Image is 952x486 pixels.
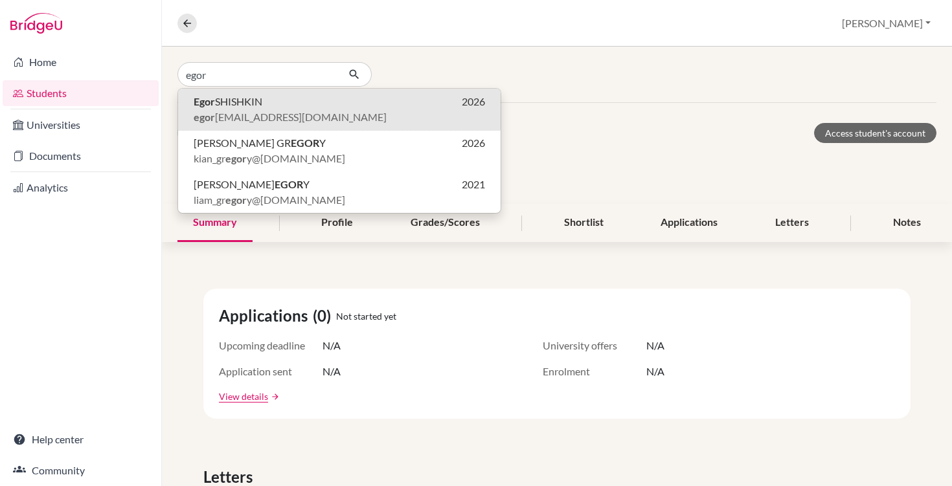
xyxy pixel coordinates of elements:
div: Grades/Scores [395,204,495,242]
div: Notes [878,204,936,242]
span: Enrolment [543,364,646,379]
div: Applications [645,204,733,242]
span: N/A [646,338,664,353]
a: Home [3,49,159,75]
span: [PERSON_NAME] Y [194,177,310,192]
span: liam_gr y@[DOMAIN_NAME] [194,192,345,208]
button: [PERSON_NAME]EGORY2021liam_gregory@[DOMAIN_NAME] [178,171,501,213]
div: Summary [177,204,253,242]
button: EgorSHISHKIN2026egor[EMAIL_ADDRESS][DOMAIN_NAME] [178,89,501,130]
span: N/A [323,364,341,379]
span: Not started yet [336,309,396,323]
b: EGOR [275,178,303,190]
div: Shortlist [549,204,619,242]
a: Students [3,80,159,106]
b: egor [225,193,247,206]
input: Find student by name... [177,62,338,87]
button: [PERSON_NAME] [836,11,936,36]
a: Analytics [3,175,159,201]
a: arrow_forward [268,392,280,401]
span: kian_gr y@[DOMAIN_NAME] [194,151,345,166]
b: egor [194,111,215,123]
div: Profile [306,204,368,242]
b: EGOR [291,137,319,149]
a: Help center [3,426,159,452]
span: SHISHKIN [194,94,262,109]
img: Bridge-U [10,13,62,34]
a: Community [3,458,159,483]
button: [PERSON_NAME] GREGORY2026kian_gregory@[DOMAIN_NAME] [178,130,501,171]
span: N/A [323,338,341,353]
a: Access student's account [814,123,936,143]
div: Letters [760,204,824,242]
span: N/A [646,364,664,379]
span: Applications [219,304,313,327]
a: View details [219,390,268,403]
span: 2021 [462,177,485,192]
span: 2026 [462,94,485,109]
a: Universities [3,112,159,138]
span: [EMAIL_ADDRESS][DOMAIN_NAME] [194,109,387,125]
span: University offers [543,338,646,353]
span: (0) [313,304,336,327]
a: Documents [3,143,159,169]
span: 2026 [462,135,485,151]
span: [PERSON_NAME] GR Y [194,135,326,151]
span: Upcoming deadline [219,338,323,353]
b: Egor [194,95,215,107]
b: egor [225,152,247,164]
span: Application sent [219,364,323,379]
